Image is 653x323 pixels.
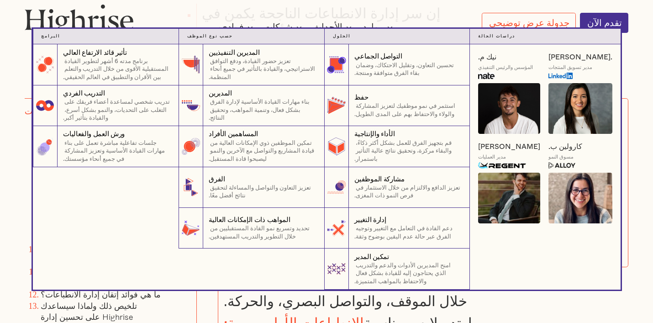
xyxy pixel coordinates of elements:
[63,99,170,121] font: تدريب شخصي لمساعدة أعضاء فريقك على التغلب على التحديات، والنمو بشكل أسرع، والقيادة بتأثير أكبر.
[354,226,453,239] font: دعم القادة في التعامل مع التغيير وتوجيه الفرق عبر حالة عدم اليقين بوضوح وثقة.
[33,126,179,167] a: ورش العمل والفعالياتجلسات تفاعلية مباشرة تعمل على بناء مهارات القيادة الأساسية وتعزيز المشاركة في...
[478,53,496,61] font: نيك م.
[264,23,293,32] font: شركات
[209,90,232,97] font: المديرين
[548,142,582,152] a: كارولين ب.
[587,16,622,30] font: تقدم الآن
[313,23,342,32] font: الأحداث
[324,249,470,289] a: تمكين المديرامنح المديرين الأدوات والدعم والتدريب الذي يحتاجون إليه للقيادة بشكل فعال والاحتفاظ ب...
[324,85,470,126] a: حفظاستثمر في نمو موظفيك لتعزيز المشاركة والولاء والاحتفاظ بهم على المدى الطويل.
[354,140,452,162] font: قم بتجهيز الفرق للعمل بشكل أكثر ذكاءً، والبقاء مركزة، وتحقيق نتائج عالية التأثير باستمرار.
[25,4,134,37] img: شعار هاي رايز
[324,44,470,85] a: التواصل الجماعيتحسين التعاون، وتقليل الاحتكاك، وضمان بقاء الفرق متوافقة ومنتجة.
[548,65,592,70] font: مدير تسويق المنتجات
[363,22,395,33] div: موارد
[354,176,404,183] font: مشاركة الموظفين
[179,44,324,85] a: المديرين التنفيذيينتعزيز حضور القيادة، ودفع التوافق الاستراتيجي، والقيادة بالتأثير في جميع أنحاء ...
[209,99,310,121] font: بناء مهارات القيادة الأساسية لإدارة الفرق بشكل فعال، وتنمية المواهب، وتحقيق النتائج.
[63,140,165,162] font: جلسات تفاعلية مباشرة تعمل على بناء مهارات القيادة الأساسية وتعزيز المشاركة في جميع أنحاء مؤسستك.
[209,58,315,80] font: تعزيز حضور القيادة، ودفع التوافق الاستراتيجي، والقيادة بالتأثير في جميع أنحاء المنظمة.
[179,85,324,126] a: المديرينبناء مهارات القيادة الأساسية لإدارة الفرق بشكل فعال، وتنمية المواهب، وتحقيق النتائج.
[548,53,612,62] a: [PERSON_NAME].
[33,44,179,85] a: تأثير قائد الارتفاع العاليبرنامج مدته 6 أشهر لتطوير القيادة المستقبلية الأقوى من خلال التدريب وال...
[354,263,451,284] font: امنح المديرين الأدوات والدعم والتدريب الذي يحتاجون إليه للقيادة بشكل فعال والاحتفاظ بالمواهب المت...
[209,185,311,199] font: تعزيز التعاون والتواصل والمساءلة لتحقيق نتائج أفضل معًا.
[478,154,506,159] font: مدير العمليات
[264,22,305,33] div: شركات
[482,13,576,32] a: جدولة عرض توضيحي
[187,34,233,38] font: حسب نوع الموظف
[548,53,612,61] font: [PERSON_NAME].
[478,143,540,150] font: [PERSON_NAME]
[220,23,244,32] font: فرادى
[209,217,290,223] font: المواهب ذات الإمكانات العالية
[324,126,470,167] a: الأداء والإنتاجيةقم بتجهيز الفرق للعمل بشكل أكثر ذكاءً، والبقاء مركزة، وتحقيق نتائج عالية التأثير...
[354,103,455,117] font: استثمر في نمو موظفيك لتعزيز المشاركة والولاء والاحتفاظ بهم على المدى الطويل.
[209,176,225,183] font: الفرق
[548,154,574,159] font: مسوق النمو
[179,126,324,167] a: المساهمين الأفرادتمكين الموظفين ذوي الإمكانات العالية من قيادة المشاريع والتواصل مع الآخرين والنم...
[478,53,496,62] a: نيك م.
[478,65,533,70] font: المؤسس والرئيس التنفيذي
[489,16,569,30] font: جدولة عرض توضيحي
[63,49,126,56] font: تأثير قائد الارتفاع العالي
[209,226,310,239] font: تحديد وتسريع نمو القادة المستقبليين من خلال التطوير والتدريب المستهدفين.
[179,167,324,208] a: الفرقتعزيز التعاون والتواصل والمساءلة لتحقيق نتائج أفضل معًا.
[333,34,351,38] font: الحلول
[478,142,540,152] a: [PERSON_NAME]
[179,208,324,249] a: المواهب ذات الإمكانات العاليةتحديد وتسريع نمو القادة المستقبليين من خلال التطوير والتدريب المستهد...
[324,208,470,249] a: إدارة التغييردعم القادة في التعامل مع التغيير وتوجيه الفرق عبر حالة عدم اليقين بوضوح وثقة.
[41,288,161,301] a: ما هي فوائد إتقان إدارة الانطباعات؟
[63,58,169,80] font: برنامج مدته 6 أشهر لتطوير القيادة المستقبلية الأقوى من خلال التدريب والتعلم بين الأقران والتطبيق ...
[209,140,314,162] font: تمكين الموظفين ذوي الإمكانات العالية من قيادة المشاريع والتواصل مع الآخرين والنمو ليصبحوا قادة ال...
[548,143,582,150] font: كارولين ب.
[354,94,368,101] font: حفظ
[224,270,467,312] font: أظهر ثقتك من خلال الموقف، والتواصل البصري، والحركة.
[209,49,259,56] font: المديرين التنفيذيين
[324,167,470,208] a: مشاركة الموظفينتعزيز الدافع والالتزام من خلال الاستثمار في فرص النمو ذات المغزى.
[220,22,256,33] div: فرادى
[354,53,402,60] font: التواصل الجماعي
[478,34,515,38] font: دراسات الحالة
[313,22,354,33] div: الأحداث
[63,90,105,97] font: التدريب الفردي
[363,23,384,32] font: موارد
[354,254,389,260] font: تمكين المدير
[33,85,179,126] a: التدريب الفرديتدريب شخصي لمساعدة أعضاء فريقك على التغلب على التحديات، والنمو بشكل أسرع، والقيادة ...
[354,185,460,199] font: تعزيز الدافع والالتزام من خلال الاستثمار في فرص النمو ذات المغزى.
[580,13,628,33] a: تقدم الآن
[354,63,454,76] font: تحسين التعاون، وتقليل الاحتكاك، وضمان بقاء الفرق متوافقة ومنتجة.
[41,34,60,38] font: البرامج
[209,131,258,138] font: المساهمين الأفراد
[354,131,395,138] font: الأداء والإنتاجية
[63,131,125,138] font: ورش العمل والفعاليات
[354,217,386,223] font: إدارة التغيير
